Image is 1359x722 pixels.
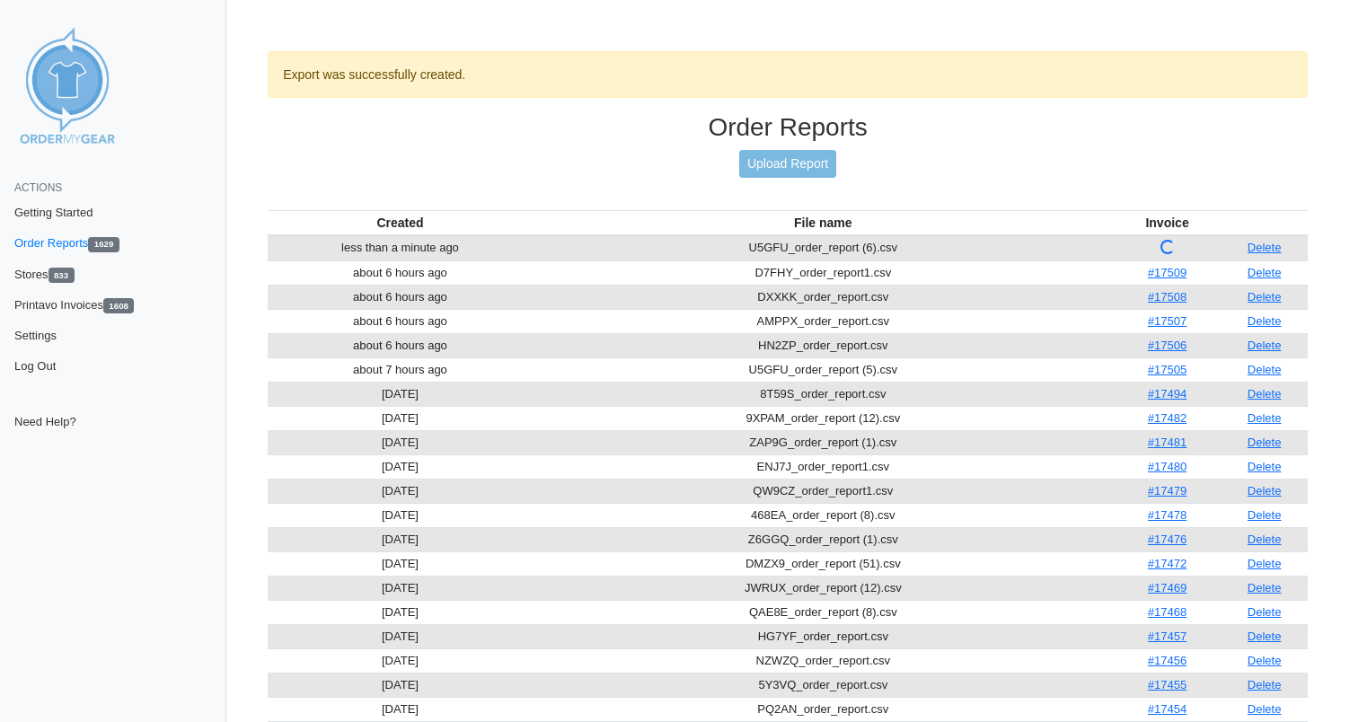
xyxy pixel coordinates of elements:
[268,454,533,479] td: [DATE]
[268,333,533,357] td: about 6 hours ago
[1248,290,1282,304] a: Delete
[1248,436,1282,449] a: Delete
[49,268,75,283] span: 833
[1248,387,1282,401] a: Delete
[1248,266,1282,279] a: Delete
[1248,460,1282,473] a: Delete
[268,309,533,333] td: about 6 hours ago
[1148,581,1187,594] a: #17469
[739,150,836,178] a: Upload Report
[268,503,533,527] td: [DATE]
[533,576,1114,600] td: JWRUX_order_report (12).csv
[533,235,1114,261] td: U5GFU_order_report (6).csv
[1114,210,1221,235] th: Invoice
[268,235,533,261] td: less than a minute ago
[1148,266,1187,279] a: #17509
[103,298,134,313] span: 1608
[533,430,1114,454] td: ZAP9G_order_report (1).csv
[268,260,533,285] td: about 6 hours ago
[268,112,1308,143] h3: Order Reports
[268,576,533,600] td: [DATE]
[1248,363,1282,376] a: Delete
[533,357,1114,382] td: U5GFU_order_report (5).csv
[533,697,1114,721] td: PQ2AN_order_report.csv
[533,673,1114,697] td: 5Y3VQ_order_report.csv
[1148,533,1187,546] a: #17476
[1148,411,1187,425] a: #17482
[1248,508,1282,522] a: Delete
[533,260,1114,285] td: D7FHY_order_report1.csv
[268,285,533,309] td: about 6 hours ago
[1148,314,1187,328] a: #17507
[1248,678,1282,691] a: Delete
[1248,314,1282,328] a: Delete
[1148,654,1187,667] a: #17456
[1248,484,1282,497] a: Delete
[268,479,533,503] td: [DATE]
[268,357,533,382] td: about 7 hours ago
[268,697,533,721] td: [DATE]
[1148,605,1187,619] a: #17468
[88,237,119,252] span: 1629
[533,210,1114,235] th: File name
[1148,484,1187,497] a: #17479
[533,648,1114,673] td: NZWZQ_order_report.csv
[533,503,1114,527] td: 468EA_order_report (8).csv
[1248,339,1282,352] a: Delete
[1148,557,1187,570] a: #17472
[1148,460,1187,473] a: #17480
[268,551,533,576] td: [DATE]
[1148,339,1187,352] a: #17506
[533,527,1114,551] td: Z6GGQ_order_report (1).csv
[1248,411,1282,425] a: Delete
[1148,678,1187,691] a: #17455
[14,181,62,194] span: Actions
[268,406,533,430] td: [DATE]
[1248,241,1282,254] a: Delete
[533,333,1114,357] td: HN2ZP_order_report.csv
[1148,363,1187,376] a: #17505
[1248,702,1282,716] a: Delete
[533,285,1114,309] td: DXXKK_order_report.csv
[533,624,1114,648] td: HG7YF_order_report.csv
[268,624,533,648] td: [DATE]
[268,430,533,454] td: [DATE]
[533,406,1114,430] td: 9XPAM_order_report (12).csv
[533,600,1114,624] td: QAE8E_order_report (8).csv
[533,551,1114,576] td: DMZX9_order_report (51).csv
[1248,654,1282,667] a: Delete
[1148,702,1187,716] a: #17454
[268,527,533,551] td: [DATE]
[533,309,1114,333] td: AMPPX_order_report.csv
[1248,557,1282,570] a: Delete
[268,673,533,697] td: [DATE]
[533,382,1114,406] td: 8T59S_order_report.csv
[1148,436,1187,449] a: #17481
[1248,533,1282,546] a: Delete
[533,479,1114,503] td: QW9CZ_order_report1.csv
[533,454,1114,479] td: ENJ7J_order_report1.csv
[1148,630,1187,643] a: #17457
[1148,290,1187,304] a: #17508
[268,600,533,624] td: [DATE]
[1148,508,1187,522] a: #17478
[1248,605,1282,619] a: Delete
[268,382,533,406] td: [DATE]
[268,51,1308,98] div: Export was successfully created.
[1248,581,1282,594] a: Delete
[268,648,533,673] td: [DATE]
[1248,630,1282,643] a: Delete
[268,210,533,235] th: Created
[1148,387,1187,401] a: #17494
